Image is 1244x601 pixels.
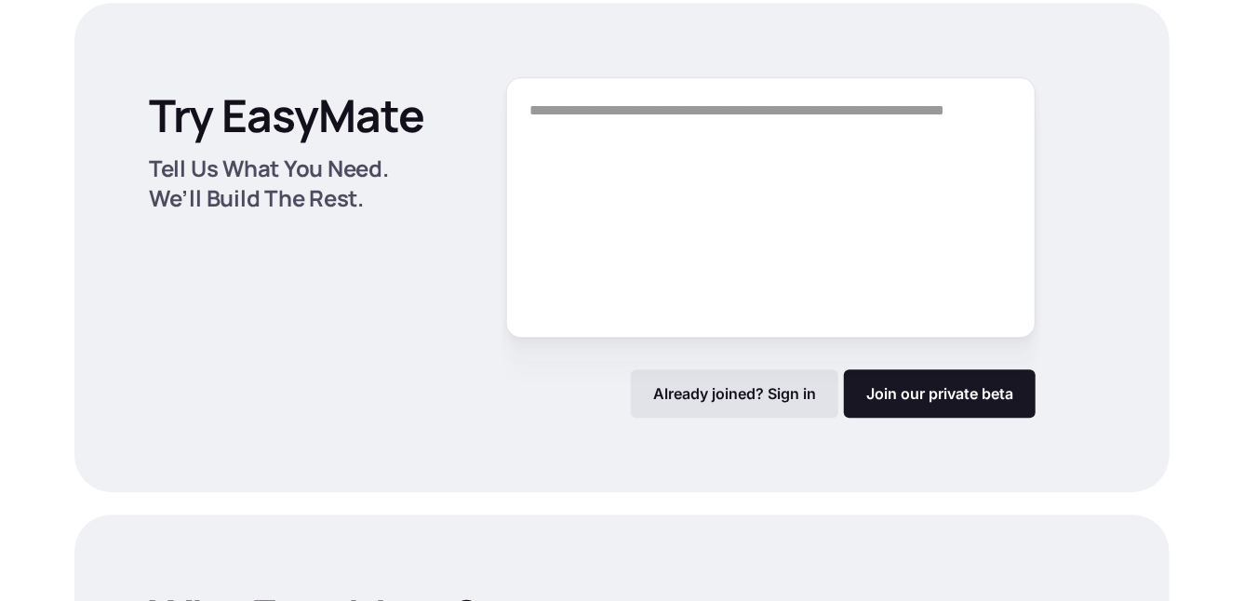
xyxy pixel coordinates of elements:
p: Already joined? Sign in [653,384,816,403]
a: Join our private beta [844,369,1036,418]
p: Tell Us What You Need. We’ll Build The Rest. [149,154,445,213]
p: Try EasyMate [149,88,424,142]
form: Form [506,77,1036,418]
a: Already joined? Sign in [631,369,838,418]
